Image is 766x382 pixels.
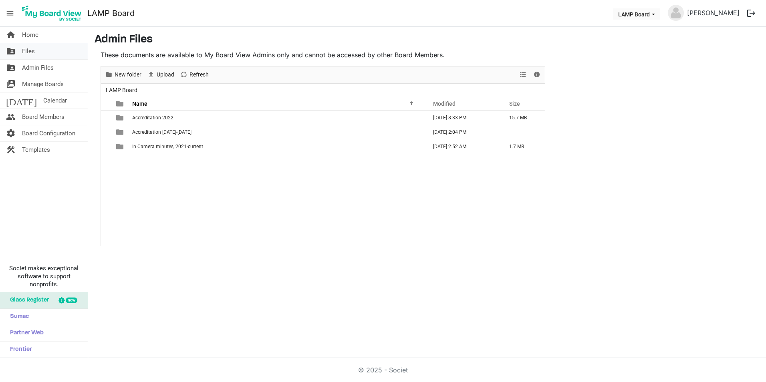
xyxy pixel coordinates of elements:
[501,139,545,154] td: 1.7 MB is template cell column header Size
[22,27,38,43] span: Home
[114,70,142,80] span: New folder
[530,66,544,83] div: Details
[4,264,84,288] span: Societ makes exceptional software to support nonprofits.
[132,101,147,107] span: Name
[189,70,210,80] span: Refresh
[43,92,67,109] span: Calendar
[6,292,49,308] span: Glass Register
[101,50,545,60] p: These documents are available to My Board View Admins only and cannot be accessed by other Board ...
[425,125,501,139] td: August 29, 2025 2:04 PM column header Modified
[613,8,660,20] button: LAMP Board dropdownbutton
[20,3,84,23] img: My Board View Logo
[130,125,425,139] td: Accreditation 2025-2026 is template cell column header Name
[130,139,425,154] td: In Camera minutes, 2021-current is template cell column header Name
[6,309,29,325] span: Sumac
[6,342,32,358] span: Frontier
[179,70,210,80] button: Refresh
[6,60,16,76] span: folder_shared
[6,27,16,43] span: home
[425,139,501,154] td: August 28, 2024 2:52 AM column header Modified
[144,66,177,83] div: Upload
[104,70,143,80] button: New folder
[102,66,144,83] div: New folder
[146,70,176,80] button: Upload
[6,92,37,109] span: [DATE]
[6,109,16,125] span: people
[668,5,684,21] img: no-profile-picture.svg
[22,142,50,158] span: Templates
[22,60,54,76] span: Admin Files
[20,3,87,23] a: My Board View Logo
[132,129,191,135] span: Accreditation [DATE]-[DATE]
[516,66,530,83] div: View
[66,298,77,303] div: new
[6,325,44,341] span: Partner Web
[101,139,111,154] td: checkbox
[22,43,35,59] span: Files
[6,76,16,92] span: switch_account
[132,144,203,149] span: In Camera minutes, 2021-current
[684,5,743,21] a: [PERSON_NAME]
[101,111,111,125] td: checkbox
[87,5,135,21] a: LAMP Board
[95,33,760,47] h3: Admin Files
[111,139,130,154] td: is template cell column header type
[177,66,212,83] div: Refresh
[501,125,545,139] td: is template cell column header Size
[518,70,528,80] button: View dropdownbutton
[156,70,175,80] span: Upload
[22,76,64,92] span: Manage Boards
[130,111,425,125] td: Accreditation 2022 is template cell column header Name
[358,366,408,374] a: © 2025 - Societ
[22,109,65,125] span: Board Members
[111,125,130,139] td: is template cell column header type
[22,125,75,141] span: Board Configuration
[6,142,16,158] span: construction
[433,101,456,107] span: Modified
[6,125,16,141] span: settings
[509,101,520,107] span: Size
[743,5,760,22] button: logout
[104,85,139,95] span: LAMP Board
[6,43,16,59] span: folder_shared
[2,6,18,21] span: menu
[132,115,173,121] span: Accreditation 2022
[101,125,111,139] td: checkbox
[111,111,130,125] td: is template cell column header type
[425,111,501,125] td: June 27, 2022 8:33 PM column header Modified
[501,111,545,125] td: 15.7 MB is template cell column header Size
[532,70,542,80] button: Details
